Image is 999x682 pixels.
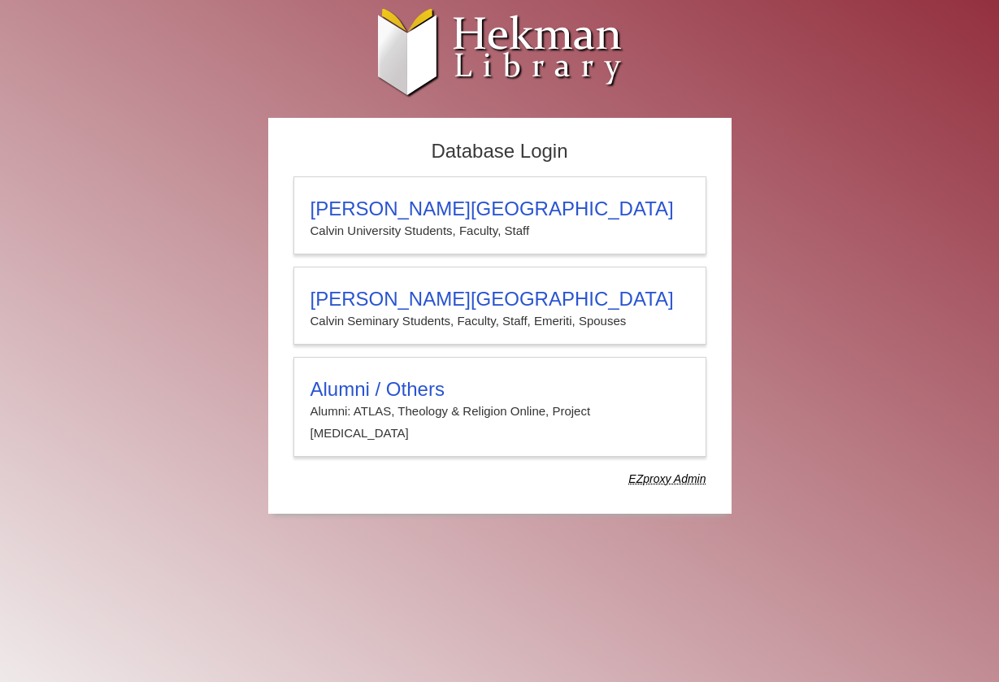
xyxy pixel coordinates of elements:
p: Calvin Seminary Students, Faculty, Staff, Emeriti, Spouses [311,311,689,332]
h2: Database Login [285,135,715,168]
h3: Alumni / Others [311,378,689,401]
h3: [PERSON_NAME][GEOGRAPHIC_DATA] [311,288,689,311]
p: Alumni: ATLAS, Theology & Religion Online, Project [MEDICAL_DATA] [311,401,689,444]
h3: [PERSON_NAME][GEOGRAPHIC_DATA] [311,198,689,220]
summary: Alumni / OthersAlumni: ATLAS, Theology & Religion Online, Project [MEDICAL_DATA] [311,378,689,444]
a: [PERSON_NAME][GEOGRAPHIC_DATA]Calvin Seminary Students, Faculty, Staff, Emeriti, Spouses [293,267,706,345]
p: Calvin University Students, Faculty, Staff [311,220,689,241]
a: [PERSON_NAME][GEOGRAPHIC_DATA]Calvin University Students, Faculty, Staff [293,176,706,254]
dfn: Use Alumni login [628,472,706,485]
